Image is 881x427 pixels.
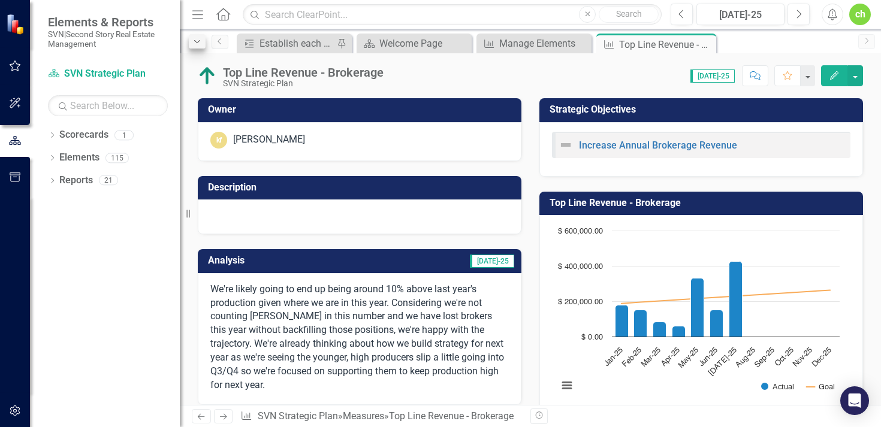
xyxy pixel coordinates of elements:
[603,346,624,368] text: Jan-25
[499,36,589,51] div: Manage Elements
[240,410,521,423] div: » »
[619,37,713,52] div: Top Line Revenue - Brokerage
[550,198,857,208] h3: Top Line Revenue - Brokerage
[59,174,93,187] a: Reports
[210,132,227,149] div: kf
[379,36,469,51] div: Welcome Page
[621,346,643,368] text: Feb-25
[558,228,603,235] text: $ 600,000.00
[701,8,780,22] div: [DATE]-25
[343,410,384,422] a: Measures
[849,4,871,25] button: ch
[389,410,514,422] div: Top Line Revenue - Brokerage
[360,36,469,51] a: Welcome Page
[479,36,589,51] a: Manage Elements
[653,322,666,337] path: Mar-25, 83,254.89. Actual.
[792,346,814,368] text: Nov-25
[208,104,515,115] h3: Owner
[707,346,738,377] text: [DATE]-25
[753,346,776,369] text: Sep-25
[258,410,338,422] a: SVN Strategic Plan
[48,29,168,49] small: SVN|Second Story Real Estate Management
[550,104,857,115] h3: Strategic Objectives
[243,4,662,25] input: Search ClearPoint...
[210,283,509,392] p: We're likely going to end up being around 10% above last year's production given where we are in ...
[233,133,305,147] div: [PERSON_NAME]
[698,346,719,368] text: Jun-25
[48,95,168,116] input: Search Below...
[672,326,686,337] path: Apr-25, 60,746.96. Actual.
[552,225,846,404] svg: Interactive chart
[48,15,168,29] span: Elements & Reports
[114,130,134,140] div: 1
[840,386,869,415] div: Open Intercom Messenger
[696,4,785,25] button: [DATE]-25
[558,298,603,306] text: $ 200,000.00
[48,67,168,81] a: SVN Strategic Plan
[581,334,603,341] text: $ 0.00
[640,346,662,368] text: Mar-25
[634,310,647,337] path: Feb-25, 150,078.62. Actual.
[6,13,27,34] img: ClearPoint Strategy
[616,9,642,19] span: Search
[729,262,743,337] path: Jul-25, 425,563.09. Actual.
[811,346,833,368] text: Dec-25
[734,346,757,369] text: Aug-25
[690,69,735,83] span: [DATE]-25
[677,346,701,370] text: May-25
[774,346,795,368] text: Oct-25
[198,66,217,86] img: Above Target
[223,79,384,88] div: SVN Strategic Plan
[691,278,704,337] path: May-25, 330,229.23. Actual.
[552,225,850,404] div: Chart. Highcharts interactive chart.
[599,6,659,23] button: Search
[260,36,334,51] div: Establish each department's portion of every Corporate wide GL
[710,310,723,337] path: Jun-25, 149,421.59. Actual.
[99,175,118,186] div: 21
[105,153,129,163] div: 115
[559,138,573,152] img: Not Defined
[223,66,384,79] div: Top Line Revenue - Brokerage
[59,151,99,165] a: Elements
[761,382,794,391] button: Show Actual
[59,128,108,142] a: Scorecards
[470,255,514,268] span: [DATE]-25
[616,305,629,337] path: Jan-25, 177,171.51. Actual.
[559,377,575,394] button: View chart menu, Chart
[660,346,681,368] text: Apr-25
[240,36,334,51] a: Establish each department's portion of every Corporate wide GL
[208,182,515,193] h3: Description
[579,140,737,151] a: Increase Annual Brokerage Revenue
[558,263,603,271] text: $ 400,000.00
[807,382,835,391] button: Show Goal
[208,255,345,266] h3: Analysis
